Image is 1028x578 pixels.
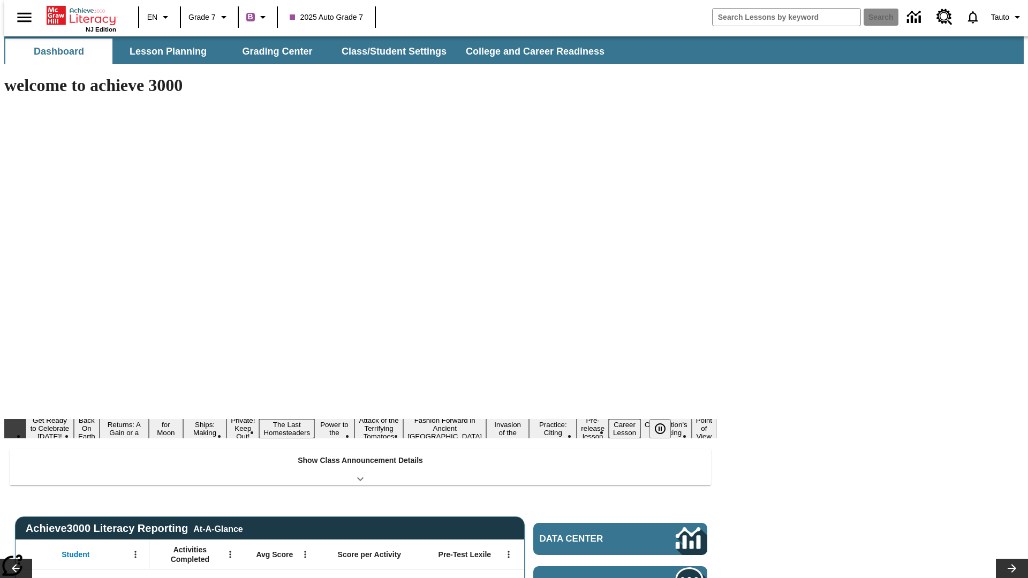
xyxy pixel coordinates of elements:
button: Dashboard [5,39,112,64]
button: Language: EN, Select a language [142,7,177,27]
span: B [248,10,253,24]
button: Slide 9 Attack of the Terrifying Tomatoes [354,415,403,442]
span: NJ Edition [86,26,116,33]
a: Home [47,5,116,26]
button: Slide 10 Fashion Forward in Ancient Rome [403,415,486,442]
button: Slide 4 Time for Moon Rules? [149,411,183,446]
span: Grade 7 [188,12,216,23]
button: Slide 15 The Constitution's Balancing Act [640,411,692,446]
input: search field [713,9,860,26]
button: Open Menu [127,546,143,562]
button: College and Career Readiness [457,39,613,64]
a: Data Center [901,3,930,32]
button: Slide 7 The Last Homesteaders [259,419,314,438]
span: Pre-Test Lexile [439,550,492,559]
button: Slide 13 Pre-release lesson [577,415,609,442]
button: Lesson carousel, Next [996,559,1028,578]
div: Show Class Announcement Details [10,448,711,485]
button: Grade: Grade 7, Select a grade [184,7,235,27]
button: Slide 3 Free Returns: A Gain or a Drain? [100,411,149,446]
div: SubNavbar [4,36,1024,64]
button: Open Menu [501,546,517,562]
button: Slide 8 Solar Power to the People [314,411,354,446]
button: Slide 2 Back On Earth [74,415,100,442]
button: Grading Center [224,39,331,64]
a: Notifications [959,3,987,31]
button: Profile/Settings [987,7,1028,27]
span: EN [147,12,157,23]
a: Data Center [533,523,707,555]
p: Show Class Announcement Details [298,455,423,466]
button: Boost Class color is purple. Change class color [242,7,274,27]
div: SubNavbar [4,39,614,64]
div: At-A-Glance [193,522,243,534]
button: Open Menu [297,546,313,562]
button: Slide 1 Get Ready to Celebrate Juneteenth! [26,415,74,442]
span: Tauto [991,12,1009,23]
div: Home [47,4,116,33]
button: Pause [649,419,671,438]
button: Class/Student Settings [333,39,455,64]
button: Slide 6 Private! Keep Out! [226,415,259,442]
button: Slide 12 Mixed Practice: Citing Evidence [529,411,577,446]
button: Slide 16 Point of View [692,415,716,442]
span: Avg Score [256,550,293,559]
button: Lesson Planning [115,39,222,64]
a: Resource Center, Will open in new tab [930,3,959,32]
h1: welcome to achieve 3000 [4,75,716,95]
span: Activities Completed [155,545,225,564]
span: Achieve3000 Literacy Reporting [26,522,243,535]
button: Open side menu [9,2,40,33]
button: Slide 5 Cruise Ships: Making Waves [183,411,226,446]
span: 2025 Auto Grade 7 [290,12,364,23]
button: Slide 14 Career Lesson [609,419,640,438]
div: Pause [649,419,682,438]
button: Open Menu [222,546,238,562]
span: Data Center [540,534,640,544]
span: Score per Activity [338,550,402,559]
button: Slide 11 The Invasion of the Free CD [486,411,529,446]
span: Student [62,550,89,559]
